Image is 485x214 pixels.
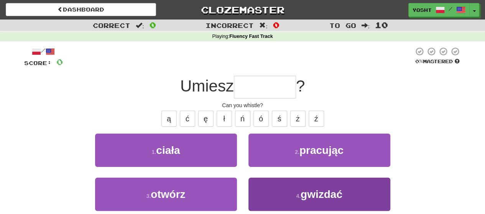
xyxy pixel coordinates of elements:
[329,21,356,29] span: To go
[206,21,254,29] span: Incorrect
[56,57,63,67] span: 0
[168,3,318,16] a: Clozemaster
[248,134,390,167] button: 2.pracując
[180,111,195,127] button: ć
[301,188,342,200] span: gwizdać
[150,20,156,29] span: 0
[152,149,156,155] small: 1 .
[375,20,388,29] span: 10
[24,47,63,56] div: /
[414,58,461,65] div: Mastered
[415,58,423,64] span: 0 %
[136,22,144,29] span: :
[295,149,299,155] small: 2 .
[24,101,461,109] div: Can you whistle?
[361,22,370,29] span: :
[253,111,269,127] button: ó
[217,111,232,127] button: ł
[408,3,470,17] a: Yosht /
[272,111,287,127] button: ś
[229,34,273,39] strong: Fluency Fast Track
[273,20,279,29] span: 0
[180,77,234,95] span: Umiesz
[309,111,324,127] button: ź
[296,193,301,199] small: 4 .
[161,111,177,127] button: ą
[24,60,52,66] span: Score:
[259,22,268,29] span: :
[95,134,237,167] button: 1.ciała
[296,77,305,95] span: ?
[413,7,432,13] span: Yosht
[146,193,151,199] small: 3 .
[299,144,344,156] span: pracując
[198,111,214,127] button: ę
[93,21,130,29] span: Correct
[6,3,156,16] a: Dashboard
[156,144,180,156] span: ciała
[151,188,185,200] span: otwórz
[95,178,237,211] button: 3.otwórz
[290,111,306,127] button: ż
[235,111,250,127] button: ń
[248,178,390,211] button: 4.gwizdać
[449,6,452,11] span: /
